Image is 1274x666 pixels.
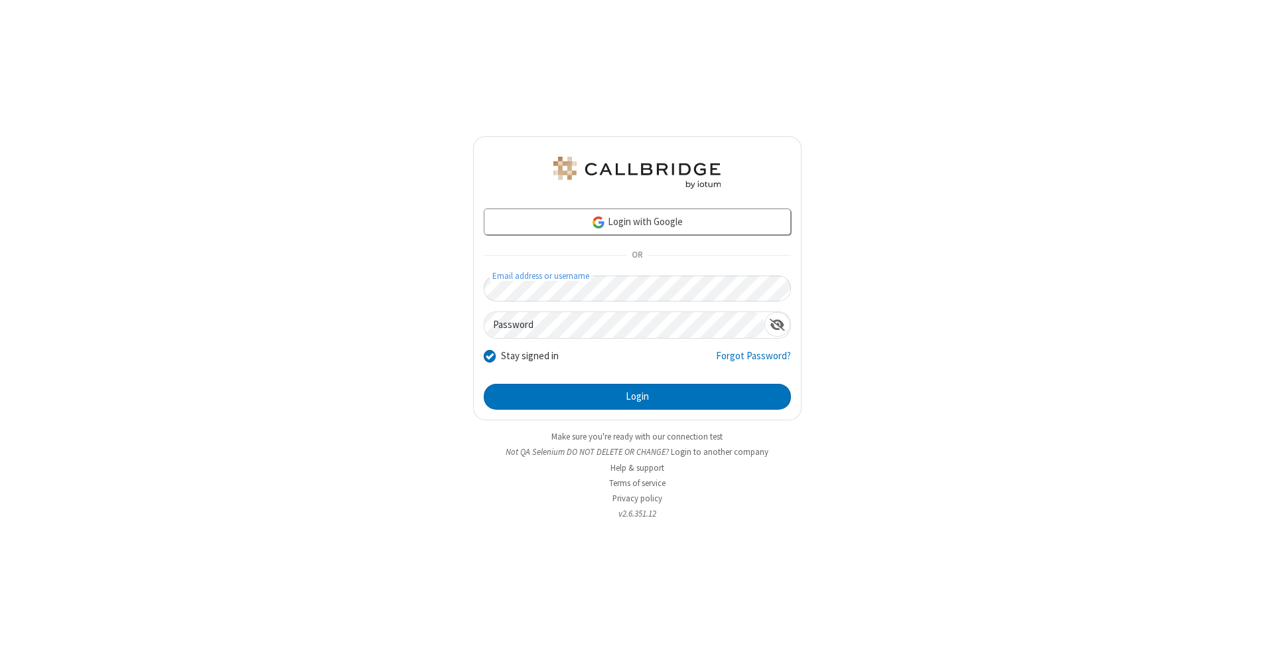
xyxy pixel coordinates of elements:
li: v2.6.351.12 [473,507,802,520]
img: QA Selenium DO NOT DELETE OR CHANGE [551,157,723,189]
a: Make sure you're ready with our connection test [551,431,723,442]
span: OR [626,246,648,265]
li: Not QA Selenium DO NOT DELETE OR CHANGE? [473,446,802,458]
a: Privacy policy [612,493,662,504]
label: Stay signed in [501,349,559,364]
a: Help & support [610,462,664,473]
a: Terms of service [609,477,666,489]
img: google-icon.png [591,215,606,230]
a: Forgot Password? [716,349,791,374]
button: Login to another company [671,446,768,458]
button: Login [484,384,791,410]
input: Password [484,312,764,338]
iframe: Chat [1241,631,1264,657]
div: Show password [764,312,790,337]
input: Email address or username [484,276,791,301]
a: Login with Google [484,208,791,235]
